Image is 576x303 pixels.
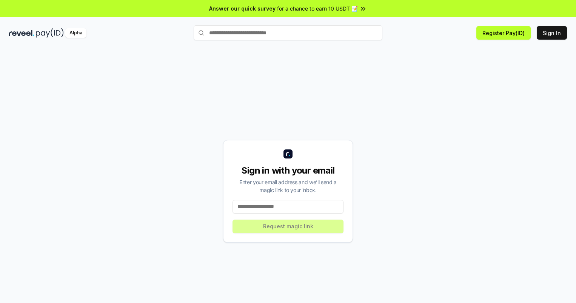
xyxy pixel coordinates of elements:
span: for a chance to earn 10 USDT 📝 [277,5,358,12]
button: Register Pay(ID) [476,26,531,40]
img: logo_small [283,149,293,158]
div: Alpha [65,28,86,38]
div: Sign in with your email [233,165,343,177]
img: reveel_dark [9,28,34,38]
div: Enter your email address and we’ll send a magic link to your inbox. [233,178,343,194]
img: pay_id [36,28,64,38]
button: Sign In [537,26,567,40]
span: Answer our quick survey [209,5,276,12]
